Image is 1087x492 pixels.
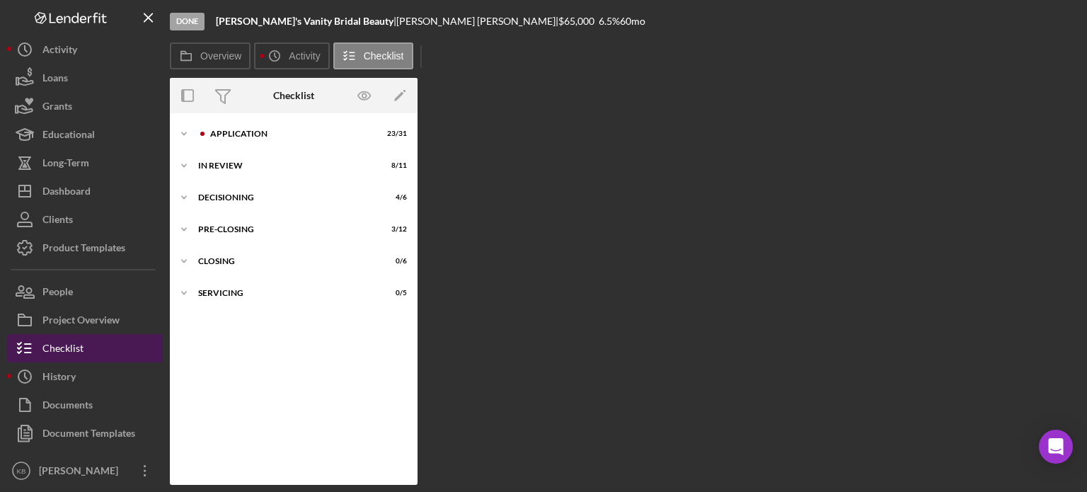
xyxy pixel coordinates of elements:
div: 8 / 11 [381,161,407,170]
button: Checklist [333,42,413,69]
button: Activity [254,42,329,69]
div: Grants [42,92,72,124]
div: 6.5 % [599,16,620,27]
div: Clients [42,205,73,237]
button: Grants [7,92,163,120]
button: History [7,362,163,391]
button: Documents [7,391,163,419]
div: Servicing [198,289,372,297]
button: Clients [7,205,163,234]
div: People [42,278,73,309]
button: Activity [7,35,163,64]
button: Product Templates [7,234,163,262]
div: | [216,16,396,27]
div: 60 mo [620,16,645,27]
div: [PERSON_NAME] [35,457,127,488]
div: Activity [42,35,77,67]
div: Educational [42,120,95,152]
div: Application [210,130,372,138]
div: Product Templates [42,234,125,265]
label: Checklist [364,50,404,62]
div: Decisioning [198,193,372,202]
button: Document Templates [7,419,163,447]
div: 4 / 6 [381,193,407,202]
div: 0 / 6 [381,257,407,265]
div: Open Intercom Messenger [1039,430,1073,464]
div: Checklist [42,334,84,366]
div: Loans [42,64,68,96]
div: Closing [198,257,372,265]
div: Document Templates [42,419,135,451]
button: Long-Term [7,149,163,177]
div: Long-Term [42,149,89,181]
div: In Review [198,161,372,170]
button: Project Overview [7,306,163,334]
div: Done [170,13,205,30]
button: People [7,278,163,306]
div: Pre-Closing [198,225,372,234]
button: Loans [7,64,163,92]
div: Documents [42,391,93,423]
label: Overview [200,50,241,62]
div: [PERSON_NAME] [PERSON_NAME] | [396,16,558,27]
label: Activity [289,50,320,62]
div: Project Overview [42,306,120,338]
button: KB[PERSON_NAME] [7,457,163,485]
button: Overview [170,42,251,69]
div: 3 / 12 [381,225,407,234]
div: Dashboard [42,177,91,209]
button: Educational [7,120,163,149]
div: Checklist [273,90,314,101]
div: 23 / 31 [381,130,407,138]
button: Dashboard [7,177,163,205]
b: [PERSON_NAME]'s Vanity Bridal Beauty [216,15,393,27]
div: 0 / 5 [381,289,407,297]
div: $65,000 [558,16,599,27]
div: History [42,362,76,394]
text: KB [17,467,26,475]
button: Checklist [7,334,163,362]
